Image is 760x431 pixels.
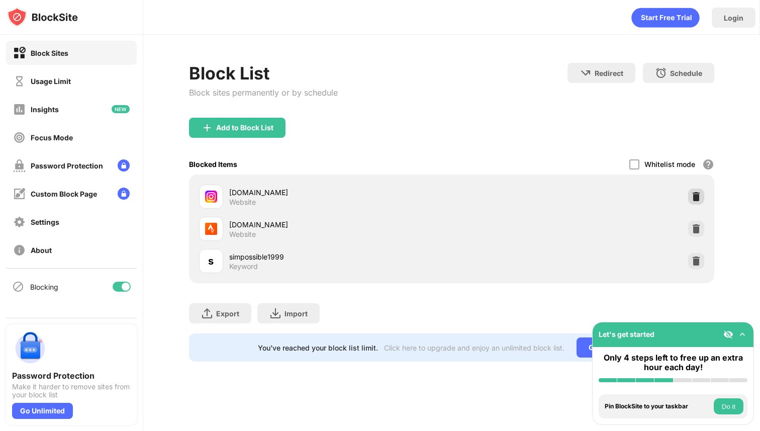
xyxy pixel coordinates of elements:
[384,343,564,352] div: Click here to upgrade and enjoy an unlimited block list.
[205,191,217,203] img: favicons
[12,330,48,367] img: push-password-protection.svg
[31,161,103,170] div: Password Protection
[599,330,654,338] div: Let's get started
[12,281,24,293] img: blocking-icon.svg
[118,188,130,200] img: lock-menu.svg
[31,133,73,142] div: Focus Mode
[216,309,239,318] div: Export
[12,371,131,381] div: Password Protection
[723,329,733,339] img: eye-not-visible.svg
[13,244,26,256] img: about-off.svg
[13,75,26,88] img: time-usage-off.svg
[714,398,743,414] button: Do it
[284,309,308,318] div: Import
[13,216,26,228] img: settings-off.svg
[31,190,97,198] div: Custom Block Page
[631,8,700,28] div: animation
[31,105,59,114] div: Insights
[599,353,747,372] div: Only 4 steps left to free up an extra hour each day!
[644,160,695,168] div: Whitelist mode
[13,47,26,59] img: block-on.svg
[12,383,131,399] div: Make it harder to remove sites from your block list
[31,246,52,254] div: About
[189,88,338,98] div: Block sites permanently or by schedule
[229,230,256,239] div: Website
[737,329,747,339] img: omni-setup-toggle.svg
[229,187,452,198] div: [DOMAIN_NAME]
[189,63,338,83] div: Block List
[205,223,217,235] img: favicons
[13,131,26,144] img: focus-off.svg
[31,218,59,226] div: Settings
[30,283,58,291] div: Blocking
[118,159,130,171] img: lock-menu.svg
[13,103,26,116] img: insights-off.svg
[595,69,623,77] div: Redirect
[258,343,378,352] div: You’ve reached your block list limit.
[13,159,26,172] img: password-protection-off.svg
[670,69,702,77] div: Schedule
[12,403,73,419] div: Go Unlimited
[31,77,71,85] div: Usage Limit
[577,337,645,358] div: Go Unlimited
[208,253,214,269] div: s
[216,124,273,132] div: Add to Block List
[229,198,256,207] div: Website
[229,219,452,230] div: [DOMAIN_NAME]
[605,403,711,410] div: Pin BlockSite to your taskbar
[31,49,68,57] div: Block Sites
[189,160,237,168] div: Blocked Items
[13,188,26,200] img: customize-block-page-off.svg
[229,262,258,271] div: Keyword
[112,105,130,113] img: new-icon.svg
[724,14,743,22] div: Login
[7,7,78,27] img: logo-blocksite.svg
[229,251,452,262] div: simpossible1999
